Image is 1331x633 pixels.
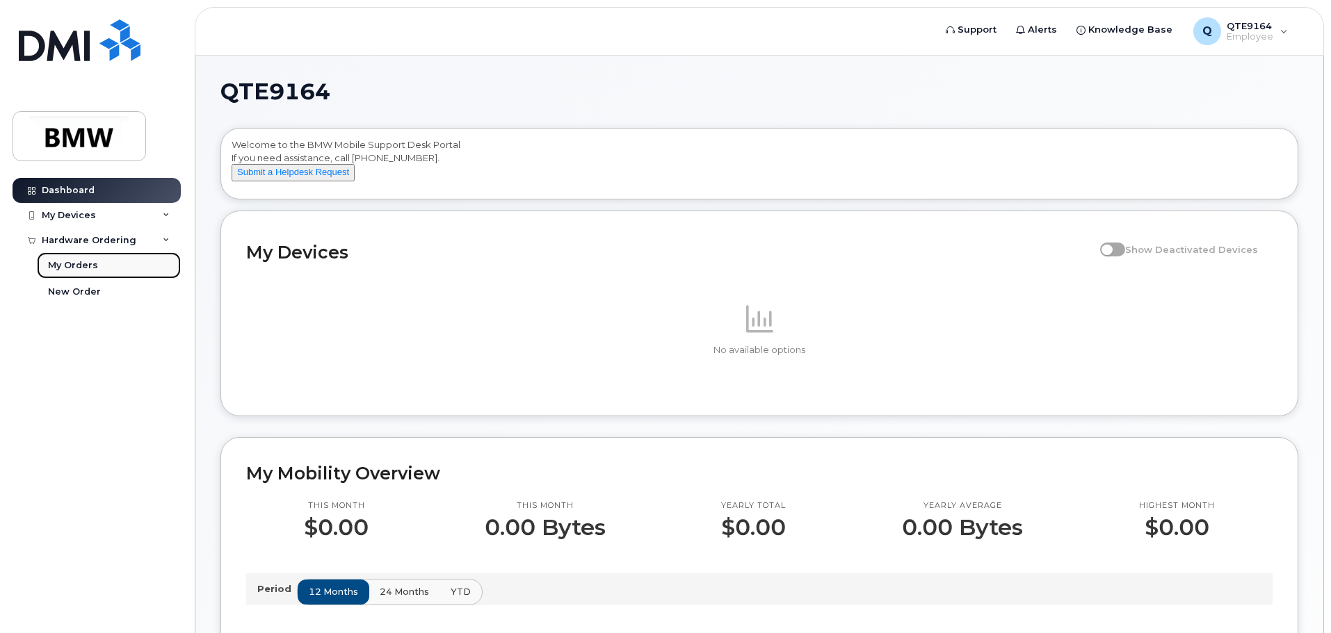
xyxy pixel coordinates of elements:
[246,344,1273,356] p: No available options
[485,500,606,511] p: This month
[246,463,1273,484] h2: My Mobility Overview
[1270,573,1321,623] iframe: Messenger Launcher
[232,138,1287,194] div: Welcome to the BMW Mobile Support Desk Portal If you need assistance, call [PHONE_NUMBER].
[232,166,355,177] a: Submit a Helpdesk Request
[220,81,330,102] span: QTE9164
[902,500,1023,511] p: Yearly average
[232,164,355,181] button: Submit a Helpdesk Request
[721,515,786,540] p: $0.00
[1125,244,1258,255] span: Show Deactivated Devices
[485,515,606,540] p: 0.00 Bytes
[257,582,297,595] p: Period
[380,585,429,598] span: 24 months
[1139,515,1215,540] p: $0.00
[1100,236,1111,247] input: Show Deactivated Devices
[304,515,369,540] p: $0.00
[246,242,1093,263] h2: My Devices
[304,500,369,511] p: This month
[451,585,471,598] span: YTD
[721,500,786,511] p: Yearly total
[1139,500,1215,511] p: Highest month
[902,515,1023,540] p: 0.00 Bytes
